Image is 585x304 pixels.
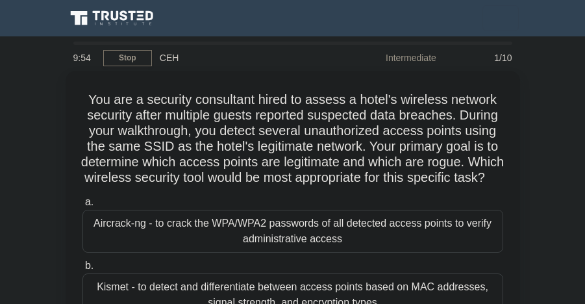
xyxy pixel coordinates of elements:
div: 1/10 [444,45,520,71]
button: Toggle navigation [482,5,519,31]
div: Aircrack-ng - to crack the WPA/WPA2 passwords of all detected access points to verify administrat... [82,210,503,253]
div: Intermediate [330,45,444,71]
span: b. [85,260,93,271]
div: 9:54 [66,45,103,71]
h5: You are a security consultant hired to assess a hotel's wireless network security after multiple ... [81,92,504,186]
a: Stop [103,50,152,66]
div: CEH [152,45,330,71]
span: a. [85,196,93,207]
